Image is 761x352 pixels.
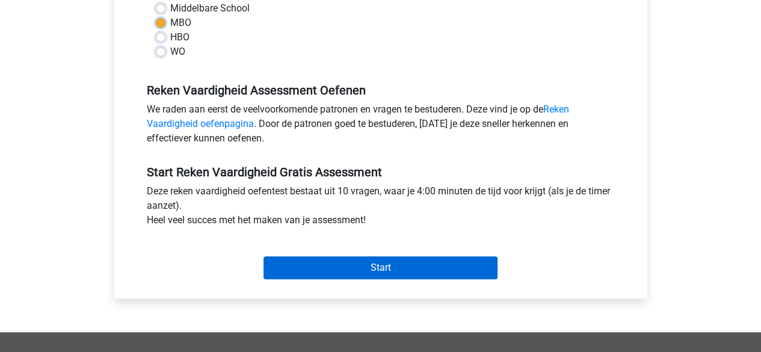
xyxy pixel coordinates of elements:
[170,45,185,59] label: WO
[170,16,191,30] label: MBO
[263,256,498,279] input: Start
[170,30,189,45] label: HBO
[147,83,615,97] h5: Reken Vaardigheid Assessment Oefenen
[138,184,624,232] div: Deze reken vaardigheid oefentest bestaat uit 10 vragen, waar je 4:00 minuten de tijd voor krijgt ...
[147,165,615,179] h5: Start Reken Vaardigheid Gratis Assessment
[170,1,250,16] label: Middelbare School
[138,102,624,150] div: We raden aan eerst de veelvoorkomende patronen en vragen te bestuderen. Deze vind je op de . Door...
